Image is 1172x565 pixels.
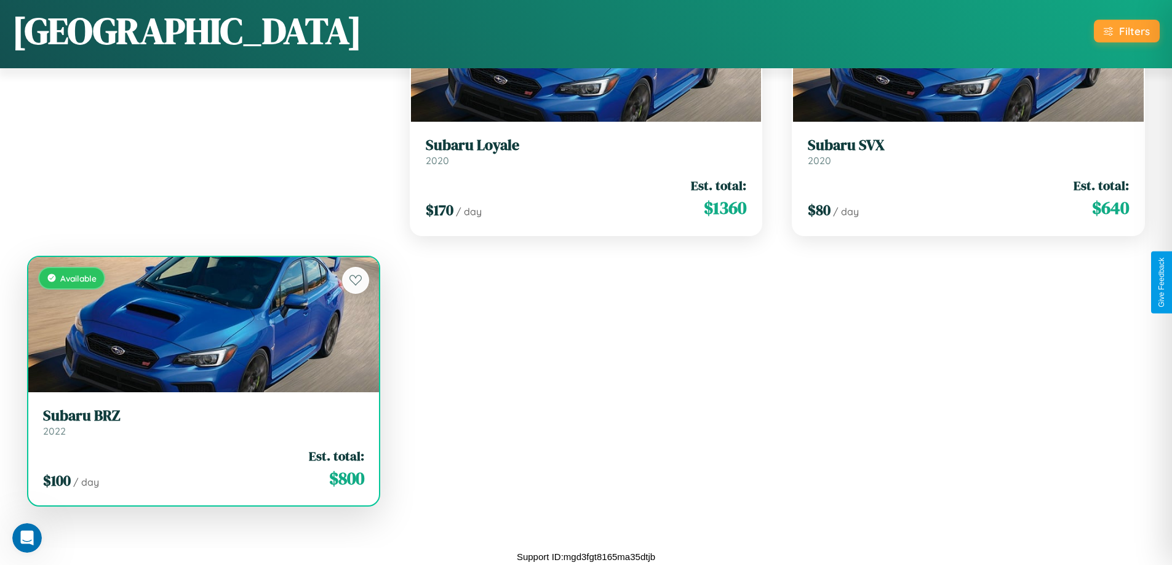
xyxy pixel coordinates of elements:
[426,200,453,220] span: $ 170
[808,154,831,167] span: 2020
[426,136,747,167] a: Subaru Loyale2020
[329,466,364,491] span: $ 800
[1074,176,1129,194] span: Est. total:
[73,476,99,488] span: / day
[1157,258,1166,307] div: Give Feedback
[12,6,362,56] h1: [GEOGRAPHIC_DATA]
[456,205,482,218] span: / day
[1119,25,1150,38] div: Filters
[808,200,831,220] span: $ 80
[426,136,747,154] h3: Subaru Loyale
[808,136,1129,154] h3: Subaru SVX
[426,154,449,167] span: 2020
[1094,20,1160,42] button: Filters
[43,470,71,491] span: $ 100
[833,205,859,218] span: / day
[704,196,746,220] span: $ 1360
[808,136,1129,167] a: Subaru SVX2020
[43,407,364,437] a: Subaru BRZ2022
[309,447,364,465] span: Est. total:
[43,407,364,425] h3: Subaru BRZ
[517,548,655,565] p: Support ID: mgd3fgt8165ma35dtjb
[1092,196,1129,220] span: $ 640
[12,523,42,553] iframe: Intercom live chat
[691,176,746,194] span: Est. total:
[60,273,97,283] span: Available
[43,425,66,437] span: 2022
